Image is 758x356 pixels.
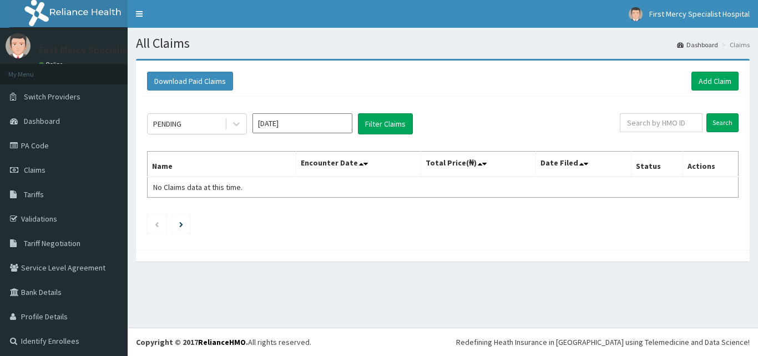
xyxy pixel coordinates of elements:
[154,219,159,229] a: Previous page
[24,92,80,102] span: Switch Providers
[39,61,65,68] a: Online
[706,113,739,132] input: Search
[153,182,242,192] span: No Claims data at this time.
[136,337,248,347] strong: Copyright © 2017 .
[136,36,750,51] h1: All Claims
[24,116,60,126] span: Dashboard
[198,337,246,347] a: RelianceHMO
[153,118,181,129] div: PENDING
[683,152,738,177] th: Actions
[677,40,718,49] a: Dashboard
[421,152,536,177] th: Total Price(₦)
[39,45,170,55] p: First Mercy Specialist Hospital
[296,152,421,177] th: Encounter Date
[649,9,750,19] span: First Mercy Specialist Hospital
[147,72,233,91] button: Download Paid Claims
[629,7,643,21] img: User Image
[24,238,80,248] span: Tariff Negotiation
[358,113,413,134] button: Filter Claims
[252,113,352,133] input: Select Month and Year
[148,152,296,177] th: Name
[536,152,631,177] th: Date Filed
[719,40,750,49] li: Claims
[6,33,31,58] img: User Image
[620,113,703,132] input: Search by HMO ID
[24,165,46,175] span: Claims
[24,189,44,199] span: Tariffs
[179,219,183,229] a: Next page
[128,328,758,356] footer: All rights reserved.
[456,337,750,348] div: Redefining Heath Insurance in [GEOGRAPHIC_DATA] using Telemedicine and Data Science!
[691,72,739,91] a: Add Claim
[631,152,683,177] th: Status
